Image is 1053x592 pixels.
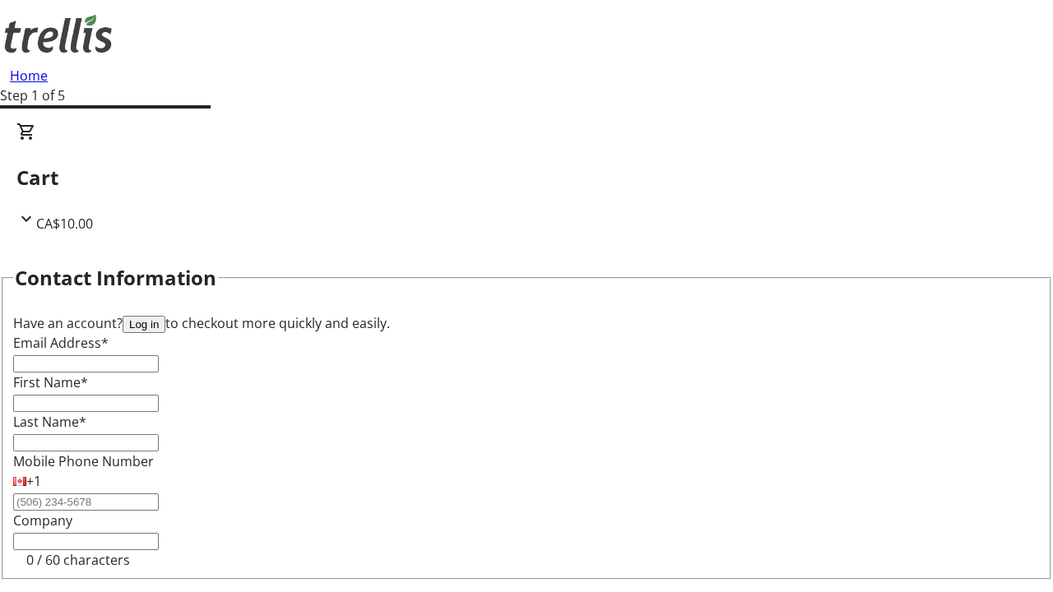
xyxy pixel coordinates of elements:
div: CartCA$10.00 [16,122,1037,234]
label: First Name* [13,373,88,391]
h2: Cart [16,163,1037,192]
label: Last Name* [13,413,86,431]
label: Mobile Phone Number [13,452,154,470]
span: CA$10.00 [36,215,93,233]
label: Email Address* [13,334,109,352]
label: Company [13,511,72,530]
input: (506) 234-5678 [13,493,159,511]
div: Have an account? to checkout more quickly and easily. [13,313,1040,333]
h2: Contact Information [15,263,216,293]
button: Log in [123,316,165,333]
tr-character-limit: 0 / 60 characters [26,551,130,569]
